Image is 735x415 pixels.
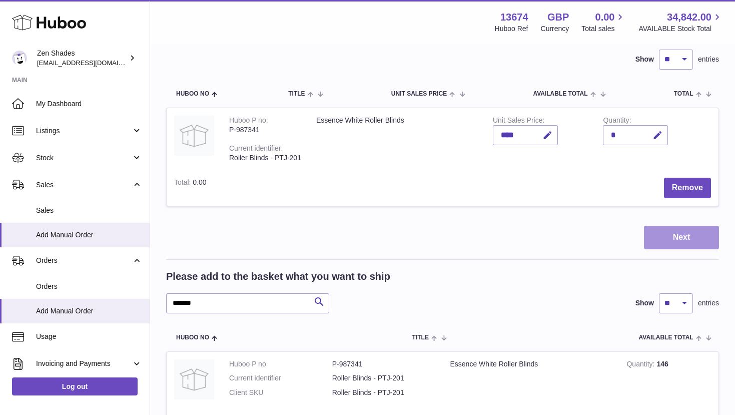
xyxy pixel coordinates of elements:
[36,359,132,368] span: Invoicing and Payments
[229,116,268,127] div: Huboo P no
[36,282,142,291] span: Orders
[332,388,435,397] dd: Roller Blinds - PTJ-201
[36,206,142,215] span: Sales
[581,24,626,34] span: Total sales
[626,360,656,370] strong: Quantity
[664,178,711,198] button: Remove
[391,91,447,97] span: Unit Sales Price
[36,180,132,190] span: Sales
[36,99,142,109] span: My Dashboard
[595,11,615,24] span: 0.00
[533,91,587,97] span: AVAILABLE Total
[639,334,693,341] span: AVAILABLE Total
[495,24,528,34] div: Huboo Ref
[174,178,193,189] label: Total
[229,125,301,135] div: P-987341
[500,11,528,24] strong: 13674
[176,91,209,97] span: Huboo no
[288,91,305,97] span: Title
[174,116,214,156] img: Essence White Roller Blinds
[635,298,654,308] label: Show
[176,334,209,341] span: Huboo no
[174,359,214,399] img: Essence White Roller Blinds
[229,359,332,369] dt: Huboo P no
[36,230,142,240] span: Add Manual Order
[36,332,142,341] span: Usage
[36,153,132,163] span: Stock
[12,377,138,395] a: Log out
[412,334,429,341] span: Title
[229,388,332,397] dt: Client SKU
[36,306,142,316] span: Add Manual Order
[12,51,27,66] img: hristo@zenshades.co.uk
[443,352,619,410] td: Essence White Roller Blinds
[603,116,631,127] label: Quantity
[581,11,626,34] a: 0.00 Total sales
[36,126,132,136] span: Listings
[229,153,301,163] div: Roller Blinds - PTJ-201
[36,256,132,265] span: Orders
[635,55,654,64] label: Show
[37,59,147,67] span: [EMAIL_ADDRESS][DOMAIN_NAME]
[644,226,719,249] button: Next
[541,24,569,34] div: Currency
[698,55,719,64] span: entries
[638,24,723,34] span: AVAILABLE Stock Total
[698,298,719,308] span: entries
[332,359,435,369] dd: P-987341
[37,49,127,68] div: Zen Shades
[638,11,723,34] a: 34,842.00 AVAILABLE Stock Total
[229,144,283,155] div: Current identifier
[667,11,711,24] span: 34,842.00
[547,11,569,24] strong: GBP
[166,270,390,283] h2: Please add to the basket what you want to ship
[619,352,718,410] td: 146
[193,178,206,186] span: 0.00
[332,373,435,383] dd: Roller Blinds - PTJ-201
[674,91,693,97] span: Total
[309,108,485,170] td: Essence White Roller Blinds
[229,373,332,383] dt: Current identifier
[493,116,544,127] label: Unit Sales Price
